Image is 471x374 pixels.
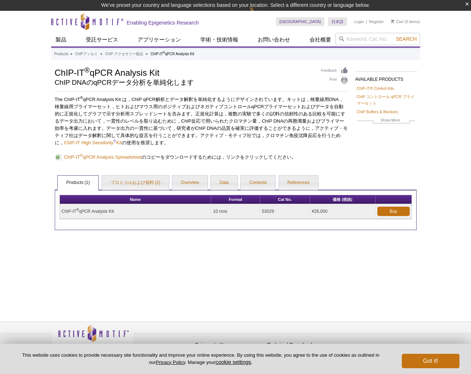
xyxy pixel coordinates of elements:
[51,33,71,47] a: 製品
[211,176,237,190] a: Data
[211,195,260,204] th: Format
[355,71,417,84] h2: AVAILABLE PRODUCTS
[181,118,192,124] span: ChIP
[55,97,348,145] span: The ChIP-IT qPCR Analysis Kit は， 解析とデータ解釈を単純化するようにデザインされています。キットは，検量線用 ，検量線用プライマーセット，ヒトおよびマウス用のポジ...
[122,140,169,145] span: の使用を推奨します。
[60,204,212,219] td: ChIP-IT qPCR Analysis Kit
[391,19,394,23] img: Your Cart
[81,33,123,47] a: 受託サービス
[394,36,419,42] button: Search
[163,51,165,54] sup: ®
[172,176,208,190] a: Overview
[132,97,156,102] span: ChIP qPCR
[54,51,68,57] a: Products
[321,76,348,84] a: Print
[260,195,310,204] th: Cat No.
[142,154,296,160] span: のコピーをダウンロードするためには，リンクをクリックしてください。
[127,19,199,26] h2: Enabling Epigenetics Research
[116,140,122,145] a: Kit
[260,204,310,219] td: 53029
[279,176,318,190] a: References
[253,33,294,47] a: お問い合わせ
[102,176,169,190] a: プロトコルおよび資料 (2)
[55,79,314,86] h2: ChIP DNAのqPCRデータ分析を単純化します
[252,104,264,109] span: qPCR
[80,153,83,158] sup: ®
[241,176,275,190] a: Contents
[357,109,398,115] a: ChIP Buffers & Blockers
[100,52,102,56] li: »
[366,17,367,26] li: |
[156,360,185,365] a: Privacy Policy
[114,139,116,143] a: ®
[249,5,268,22] img: Change Here
[51,322,134,351] img: Active Motif,
[321,67,348,75] a: Feedback
[105,51,143,57] a: ChIP アクセサリー製品
[211,204,260,219] td: 10 rxns
[310,204,375,219] td: ¥26,000
[151,52,194,56] li: ChIP-IT qPCR Analysis Kit
[215,359,251,365] button: cookie settings
[310,195,375,204] th: 価格 (税抜)
[133,33,185,47] a: アプリケーション
[377,207,410,216] a: Buy
[76,208,79,212] sup: ®
[336,33,420,45] input: Keyword, Cat. No.
[305,33,336,47] a: 会社概要
[196,33,243,47] a: 学術・技術情報
[328,17,347,26] a: 日本語
[75,51,97,57] a: ChIPアッセイ
[391,17,420,26] li: (0 items)
[369,19,384,24] a: Register
[354,19,364,24] a: Login
[357,85,394,92] a: ChIP-IT® Control Kits
[138,341,166,352] a: Privacy Policy
[396,36,417,42] span: Search
[402,354,459,368] button: Got it!
[60,195,212,204] th: Name
[64,154,142,160] span: ChIP-IT qPCR Analysis Spreadsheet
[357,117,415,125] a: Show More
[262,118,283,124] span: ChIP DNA
[339,335,394,351] table: Click to Verify - This site chose Symantec SSL for secure e-commerce and confidential communicati...
[357,93,415,106] a: ChIP コントロール qPCR プライマーセット
[146,52,148,56] li: »
[64,140,114,145] a: ChIP-IT High Sensitivity
[55,67,314,78] h1: ChIP-IT qPCR Analysis Kit
[12,352,390,366] p: This website uses cookies to provide necessary site functionality and improve your online experie...
[70,52,72,56] li: »
[56,154,142,160] a: ChIP-IT®qPCR Analysis Spreadsheet
[276,17,325,26] a: [GEOGRAPHIC_DATA]
[195,342,264,348] h4: Epigenetic News
[80,96,83,100] sup: ®
[391,19,404,24] a: Cart
[58,176,98,190] a: Products (1)
[329,97,339,102] span: DNA
[84,66,90,74] sup: ®
[267,342,336,348] h4: Technical Downloads
[195,126,217,131] span: ChIP DNA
